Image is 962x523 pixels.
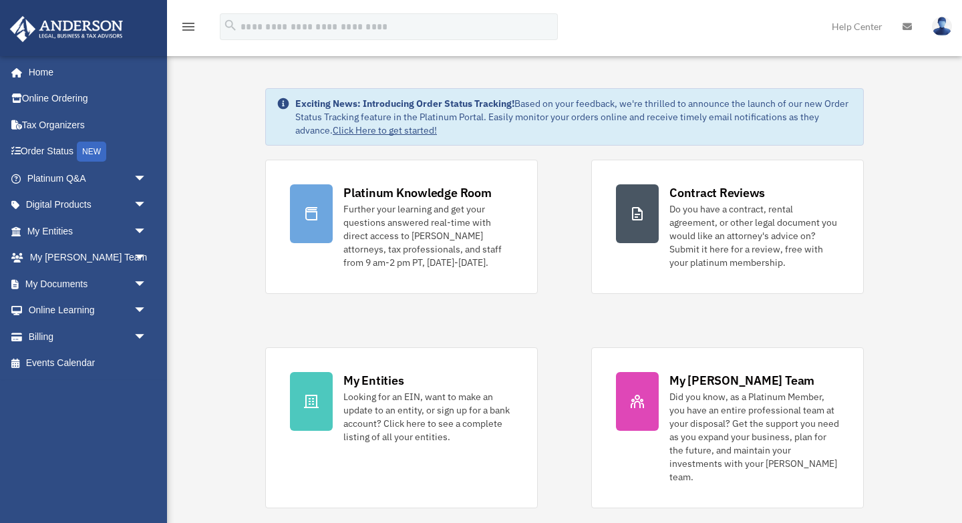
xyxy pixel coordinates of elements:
a: My [PERSON_NAME] Teamarrow_drop_down [9,244,167,271]
a: Online Ordering [9,85,167,112]
i: menu [180,19,196,35]
span: arrow_drop_down [134,165,160,192]
a: Order StatusNEW [9,138,167,166]
div: Did you know, as a Platinum Member, you have an entire professional team at your disposal? Get th... [669,390,839,484]
span: arrow_drop_down [134,297,160,325]
div: Platinum Knowledge Room [343,184,492,201]
a: Tax Organizers [9,112,167,138]
a: Billingarrow_drop_down [9,323,167,350]
a: My Documentsarrow_drop_down [9,271,167,297]
span: arrow_drop_down [134,271,160,298]
div: Do you have a contract, rental agreement, or other legal document you would like an attorney's ad... [669,202,839,269]
a: My [PERSON_NAME] Team Did you know, as a Platinum Member, you have an entire professional team at... [591,347,864,508]
strong: Exciting News: Introducing Order Status Tracking! [295,98,514,110]
a: Platinum Q&Aarrow_drop_down [9,165,167,192]
a: menu [180,23,196,35]
i: search [223,18,238,33]
a: Online Learningarrow_drop_down [9,297,167,324]
a: Platinum Knowledge Room Further your learning and get your questions answered real-time with dire... [265,160,538,294]
a: Home [9,59,160,85]
a: Click Here to get started! [333,124,437,136]
div: Contract Reviews [669,184,765,201]
a: Digital Productsarrow_drop_down [9,192,167,218]
span: arrow_drop_down [134,323,160,351]
span: arrow_drop_down [134,244,160,272]
div: My [PERSON_NAME] Team [669,372,814,389]
img: User Pic [932,17,952,36]
div: Looking for an EIN, want to make an update to an entity, or sign up for a bank account? Click her... [343,390,513,444]
div: Further your learning and get your questions answered real-time with direct access to [PERSON_NAM... [343,202,513,269]
img: Anderson Advisors Platinum Portal [6,16,127,42]
a: My Entitiesarrow_drop_down [9,218,167,244]
div: My Entities [343,372,404,389]
span: arrow_drop_down [134,192,160,219]
div: NEW [77,142,106,162]
a: My Entities Looking for an EIN, want to make an update to an entity, or sign up for a bank accoun... [265,347,538,508]
a: Contract Reviews Do you have a contract, rental agreement, or other legal document you would like... [591,160,864,294]
div: Based on your feedback, we're thrilled to announce the launch of our new Order Status Tracking fe... [295,97,852,137]
span: arrow_drop_down [134,218,160,245]
a: Events Calendar [9,350,167,377]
